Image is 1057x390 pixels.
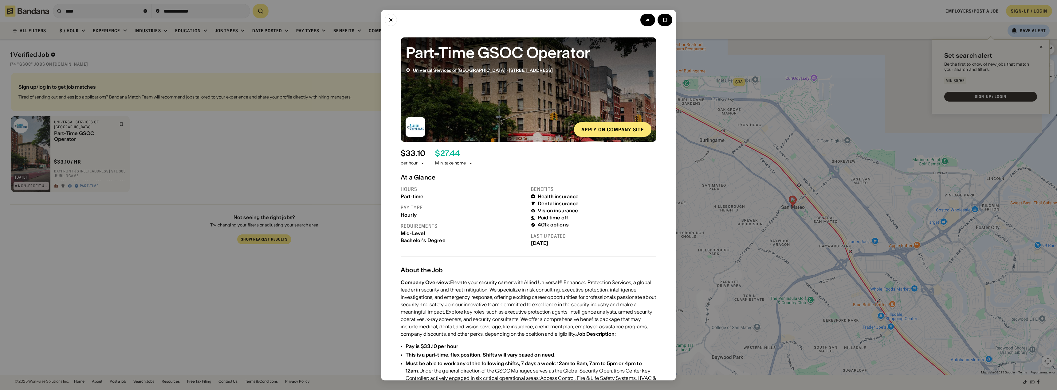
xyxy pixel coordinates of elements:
[538,200,579,206] div: Dental insurance
[401,230,526,236] div: Mid-Level
[401,212,526,218] div: Hourly
[401,173,656,181] div: At a Glance
[509,67,553,73] span: [STREET_ADDRESS]
[401,279,450,285] div: Company Overview:
[385,14,397,26] button: Close
[531,240,656,246] div: [DATE]
[401,149,425,158] div: $ 33.10
[401,186,526,192] div: Hours
[413,67,505,73] span: Universal Services of [GEOGRAPHIC_DATA]
[401,160,418,166] div: per hour
[538,208,578,214] div: Vision insurance
[406,343,458,349] div: Pay is $33.10 per hour
[538,222,569,228] div: 401k options
[413,68,553,73] div: ·
[581,127,644,132] div: Apply on company site
[406,360,642,373] div: Must be able to work any of the following shifts, 7 days a week: 12am to 8am, 7am to 5pm or 4pm t...
[576,330,616,337] div: Job Description:
[531,233,656,239] div: Last updated
[401,222,526,229] div: Requirements
[435,160,473,166] div: Min. take home
[406,117,425,137] img: Universal Services of America logo
[435,149,460,158] div: $ 27.44
[406,42,651,63] div: Part-Time GSOC Operator
[406,351,556,357] div: This is a part-time, flex position. Shifts will vary based on need.
[401,193,526,199] div: Part-time
[401,266,656,273] div: About the Job
[538,193,579,199] div: Health insurance
[401,237,526,243] div: Bachelor's Degree
[538,215,568,221] div: Paid time off
[401,278,656,337] div: Elevate your security career with Allied Universal® Enhanced Protection Services, a global leader...
[531,186,656,192] div: Benefits
[401,204,526,210] div: Pay type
